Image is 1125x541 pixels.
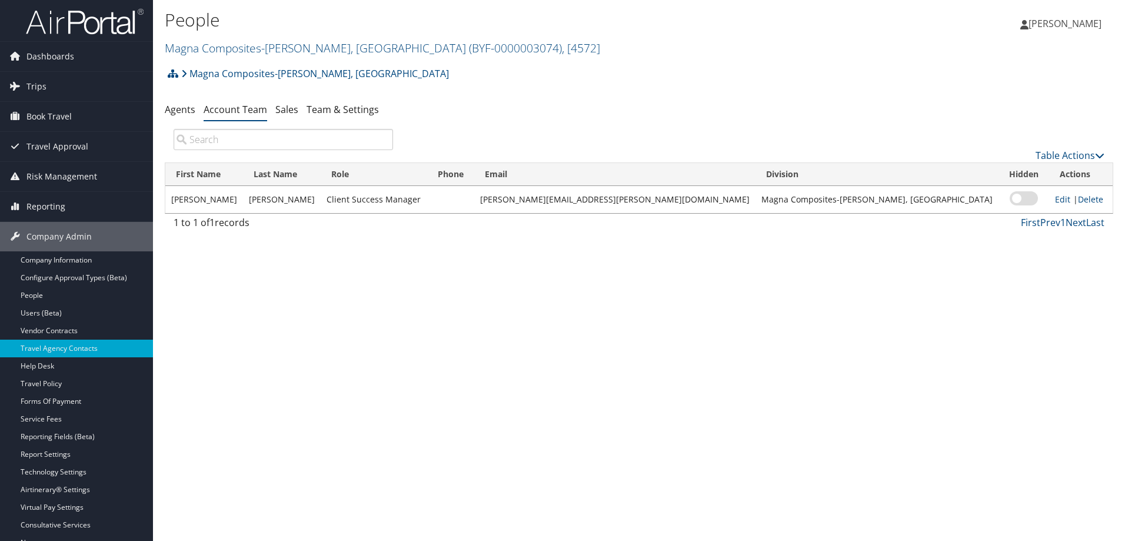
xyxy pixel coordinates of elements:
[1055,194,1070,205] a: Edit
[474,186,755,213] td: [PERSON_NAME][EMAIL_ADDRESS][PERSON_NAME][DOMAIN_NAME]
[165,40,600,56] a: Magna Composites-[PERSON_NAME], [GEOGRAPHIC_DATA]
[165,163,243,186] th: First Name: activate to sort column ascending
[165,8,797,32] h1: People
[26,8,144,35] img: airportal-logo.png
[174,129,393,150] input: Search
[275,103,298,116] a: Sales
[181,62,449,85] a: Magna Composites-[PERSON_NAME], [GEOGRAPHIC_DATA]
[755,186,998,213] td: Magna Composites-[PERSON_NAME], [GEOGRAPHIC_DATA]
[243,163,321,186] th: Last Name: activate to sort column ascending
[26,162,97,191] span: Risk Management
[26,222,92,251] span: Company Admin
[427,163,474,186] th: Phone
[1086,216,1104,229] a: Last
[1078,194,1103,205] a: Delete
[243,186,321,213] td: [PERSON_NAME]
[209,216,215,229] span: 1
[562,40,600,56] span: , [ 4572 ]
[474,163,755,186] th: Email: activate to sort column ascending
[26,102,72,131] span: Book Travel
[1021,216,1040,229] a: First
[165,186,243,213] td: [PERSON_NAME]
[321,186,427,213] td: Client Success Manager
[1066,216,1086,229] a: Next
[1040,216,1060,229] a: Prev
[1049,186,1113,213] td: |
[1049,163,1113,186] th: Actions
[26,42,74,71] span: Dashboards
[165,103,195,116] a: Agents
[469,40,562,56] span: ( BYF-0000003074 )
[307,103,379,116] a: Team & Settings
[26,132,88,161] span: Travel Approval
[26,192,65,221] span: Reporting
[321,163,427,186] th: Role: activate to sort column ascending
[1036,149,1104,162] a: Table Actions
[998,163,1049,186] th: Hidden: activate to sort column ascending
[1020,6,1113,41] a: [PERSON_NAME]
[174,215,393,235] div: 1 to 1 of records
[204,103,267,116] a: Account Team
[1029,17,1101,30] span: [PERSON_NAME]
[755,163,998,186] th: Division: activate to sort column ascending
[1060,216,1066,229] a: 1
[26,72,46,101] span: Trips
